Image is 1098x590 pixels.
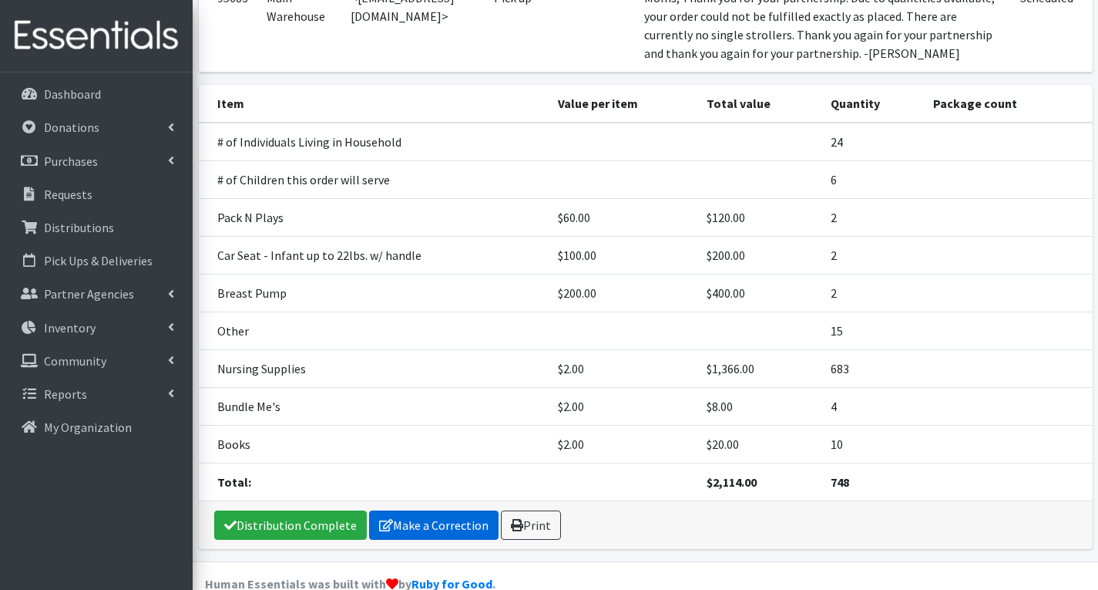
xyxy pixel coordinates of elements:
[6,112,186,143] a: Donations
[199,425,549,463] td: Books
[924,85,1093,123] th: Package count
[6,312,186,343] a: Inventory
[44,286,134,302] p: Partner Agencies
[549,236,697,274] td: $100.00
[6,179,186,210] a: Requests
[821,349,924,387] td: 683
[369,511,499,540] a: Make a Correction
[549,425,697,463] td: $2.00
[707,474,757,490] strong: $2,114.00
[44,220,114,235] p: Distributions
[199,236,549,274] td: Car Seat - Infant up to 22lbs. w/ handle
[199,160,549,198] td: # of Children this order will serve
[6,412,186,443] a: My Organization
[199,198,549,236] td: Pack N Plays
[6,346,186,376] a: Community
[821,236,924,274] td: 2
[6,379,186,410] a: Reports
[697,387,821,425] td: $8.00
[549,85,697,123] th: Value per item
[44,86,101,102] p: Dashboard
[697,425,821,463] td: $20.00
[6,278,186,309] a: Partner Agencies
[549,387,697,425] td: $2.00
[501,511,561,540] a: Print
[44,420,132,435] p: My Organization
[549,349,697,387] td: $2.00
[697,85,821,123] th: Total value
[821,85,924,123] th: Quantity
[821,312,924,349] td: 15
[44,253,153,268] p: Pick Ups & Deliveries
[549,274,697,312] td: $200.00
[549,198,697,236] td: $60.00
[44,320,96,335] p: Inventory
[199,274,549,312] td: Breast Pump
[821,425,924,463] td: 10
[821,274,924,312] td: 2
[697,236,821,274] td: $200.00
[199,349,549,387] td: Nursing Supplies
[199,312,549,349] td: Other
[821,198,924,236] td: 2
[6,245,186,276] a: Pick Ups & Deliveries
[697,274,821,312] td: $400.00
[6,212,186,243] a: Distributions
[199,387,549,425] td: Bundle Me's
[6,79,186,110] a: Dashboard
[6,146,186,177] a: Purchases
[199,123,549,161] td: # of Individuals Living in Household
[217,474,251,490] strong: Total:
[821,123,924,161] td: 24
[214,511,367,540] a: Distribution Complete
[821,387,924,425] td: 4
[697,198,821,236] td: $120.00
[44,153,98,169] p: Purchases
[831,474,849,490] strong: 748
[697,349,821,387] td: $1,366.00
[6,10,186,62] img: HumanEssentials
[44,386,87,402] p: Reports
[821,160,924,198] td: 6
[199,85,549,123] th: Item
[44,187,92,202] p: Requests
[44,120,99,135] p: Donations
[44,353,106,369] p: Community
